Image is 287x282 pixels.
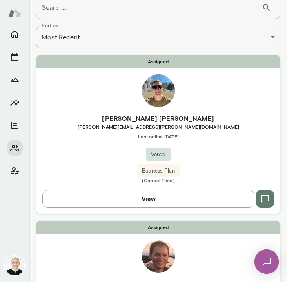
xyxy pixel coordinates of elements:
[36,55,280,68] span: Assigned
[42,22,58,29] label: Sort by
[146,151,171,159] span: Vercel
[7,163,23,179] button: Client app
[42,190,254,207] button: View
[142,74,175,107] img: Matt Jared
[7,94,23,111] button: Insights
[142,240,175,273] img: Brad Gregg
[36,133,280,140] span: Last online [DATE]
[7,140,23,156] button: Members
[36,26,280,48] div: Most Recent
[36,177,280,184] span: (Central Time)
[137,167,180,175] span: Business Plan
[36,123,280,130] span: [PERSON_NAME][EMAIL_ADDRESS][PERSON_NAME][DOMAIN_NAME]
[5,256,24,275] img: Michael Wilson
[7,26,23,42] button: Home
[7,49,23,65] button: Sessions
[36,221,280,234] span: Assigned
[36,114,280,123] h6: [PERSON_NAME] [PERSON_NAME]
[7,72,23,88] button: Growth Plan
[7,117,23,133] button: Documents
[8,5,21,21] img: Mento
